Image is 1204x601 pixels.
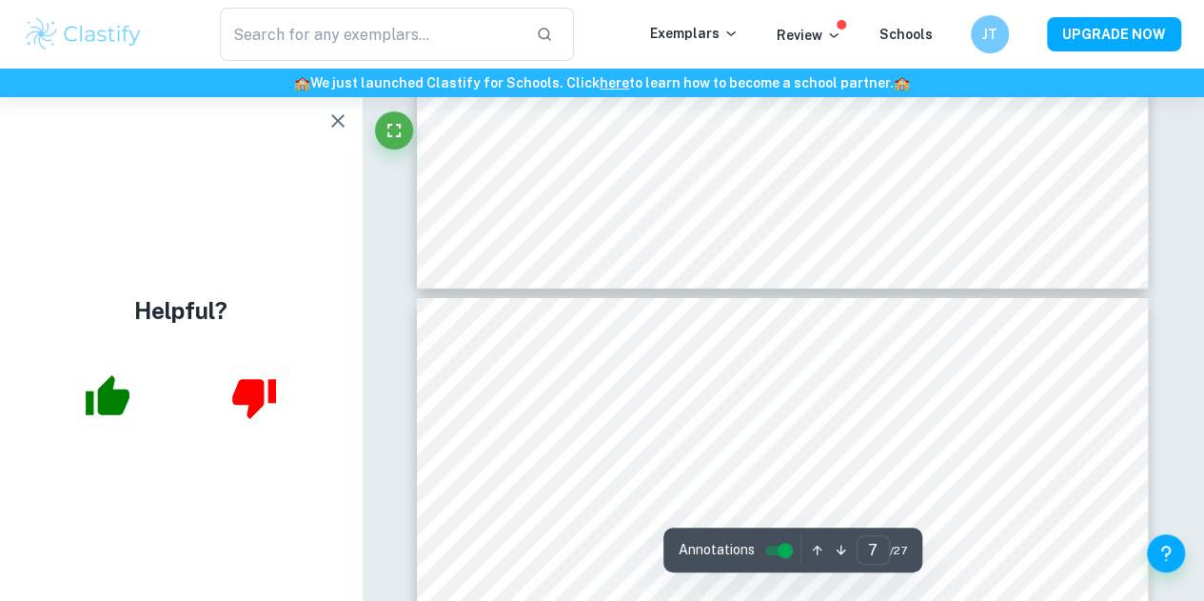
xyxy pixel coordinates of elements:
span: / 27 [890,542,907,559]
a: Schools [879,27,933,42]
h6: We just launched Clastify for Schools. Click to learn how to become a school partner. [4,72,1200,93]
span: Annotations [679,540,755,560]
input: Search for any exemplars... [220,8,521,61]
p: Review [777,25,841,46]
img: Clastify logo [23,15,144,53]
button: JT [971,15,1009,53]
p: Exemplars [650,23,739,44]
button: UPGRADE NOW [1047,17,1181,51]
button: Help and Feedback [1147,534,1185,572]
a: here [600,75,629,90]
button: Fullscreen [375,111,413,150]
span: 🏫 [894,75,910,90]
h6: JT [979,24,1001,45]
h4: Helpful? [134,293,227,328]
span: 🏫 [294,75,310,90]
